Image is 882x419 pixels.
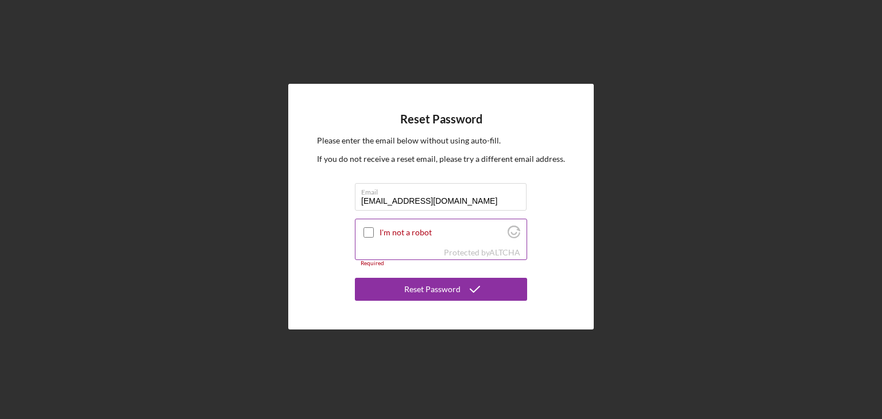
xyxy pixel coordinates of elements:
[317,134,565,147] p: Please enter the email below without using auto-fill.
[400,112,482,126] h4: Reset Password
[361,184,527,196] label: Email
[489,247,520,257] a: Visit Altcha.org
[317,153,565,165] p: If you do not receive a reset email, please try a different email address.
[355,278,527,301] button: Reset Password
[404,278,461,301] div: Reset Password
[508,230,520,240] a: Visit Altcha.org
[444,248,520,257] div: Protected by
[380,228,504,237] label: I'm not a robot
[355,260,527,267] div: Required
